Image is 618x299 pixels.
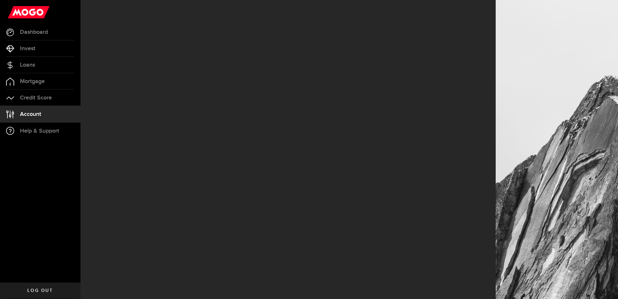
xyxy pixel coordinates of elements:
span: Invest [20,46,35,51]
span: Account [20,111,41,117]
span: Loans [20,62,35,68]
span: Dashboard [20,29,48,35]
span: Log out [27,288,53,293]
span: Help & Support [20,128,59,134]
span: Credit Score [20,95,52,101]
span: Mortgage [20,79,45,84]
